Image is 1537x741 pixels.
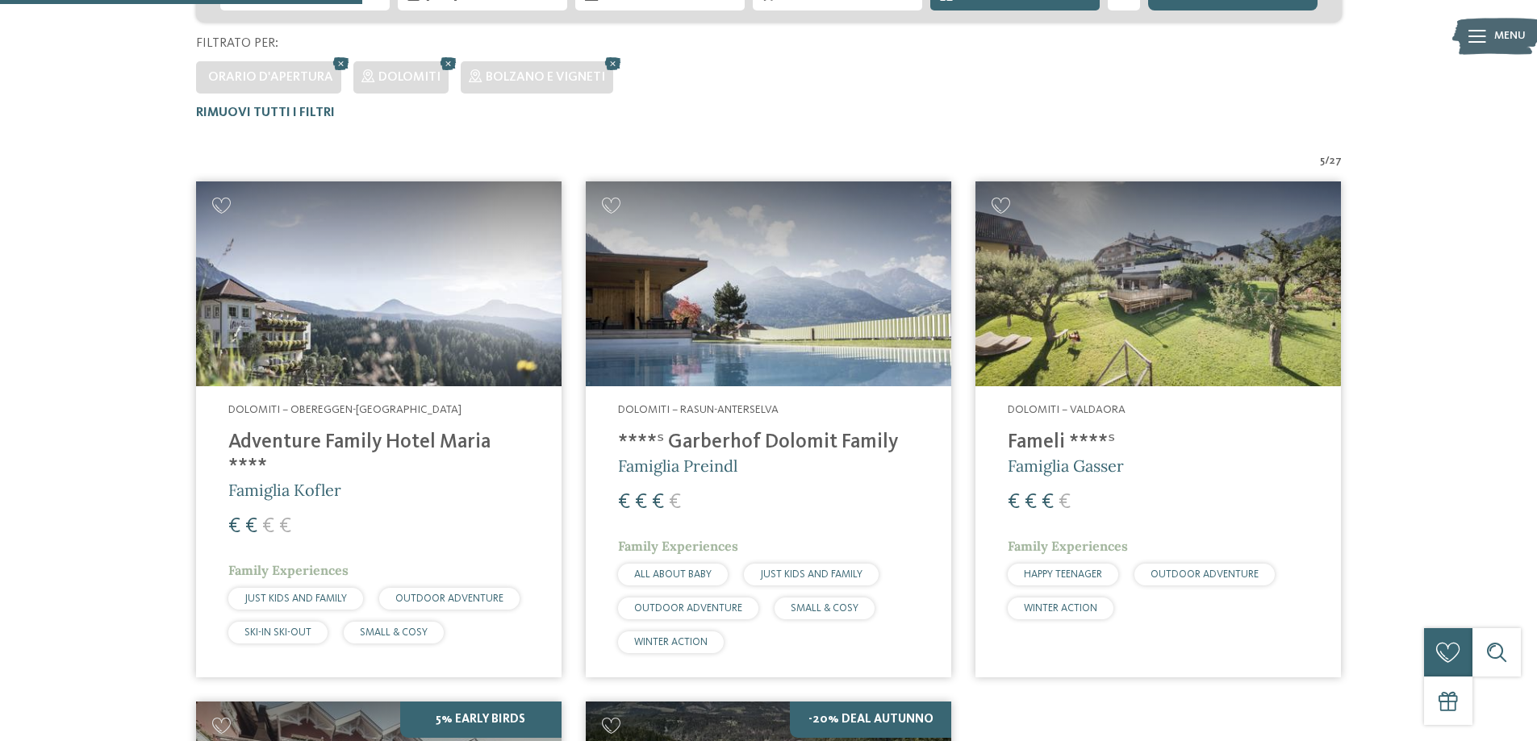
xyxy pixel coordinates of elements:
span: SKI-IN SKI-OUT [244,627,311,638]
span: SMALL & COSY [360,627,428,638]
span: € [279,516,291,537]
span: Dolomiti – Obereggen-[GEOGRAPHIC_DATA] [228,404,462,415]
span: 27 [1330,153,1342,169]
img: Adventure Family Hotel Maria **** [196,181,562,387]
span: € [1025,492,1037,513]
span: OUTDOOR ADVENTURE [634,603,742,614]
span: € [618,492,630,513]
span: Dolomiti – Valdaora [1008,404,1126,415]
span: € [228,516,240,537]
span: HAPPY TEENAGER [1024,569,1102,580]
span: € [245,516,257,537]
span: / [1325,153,1330,169]
span: Bolzano e vigneti [486,71,605,84]
span: € [262,516,274,537]
h4: Adventure Family Hotel Maria **** [228,431,529,479]
span: € [652,492,664,513]
span: Family Experiences [618,538,738,554]
span: Famiglia Preindl [618,456,737,476]
span: € [635,492,647,513]
span: Orario d'apertura [208,71,333,84]
span: Dolomiti – Rasun-Anterselva [618,404,779,415]
a: Cercate un hotel per famiglie? Qui troverete solo i migliori! Dolomiti – Rasun-Anterselva ****ˢ G... [586,181,951,677]
span: € [1008,492,1020,513]
img: Cercate un hotel per famiglie? Qui troverete solo i migliori! [975,181,1341,387]
span: ALL ABOUT BABY [634,569,712,580]
h4: ****ˢ Garberhof Dolomit Family [618,431,919,455]
span: € [669,492,681,513]
span: Family Experiences [228,562,349,578]
span: Dolomiti [378,71,441,84]
span: 5 [1320,153,1325,169]
a: Cercate un hotel per famiglie? Qui troverete solo i migliori! Dolomiti – Obereggen-[GEOGRAPHIC_DA... [196,181,562,677]
span: Family Experiences [1008,538,1128,554]
img: Cercate un hotel per famiglie? Qui troverete solo i migliori! [586,181,951,387]
span: OUTDOOR ADVENTURE [395,593,503,604]
span: SMALL & COSY [791,603,858,614]
span: WINTER ACTION [1024,603,1097,614]
span: Filtrato per: [196,37,278,50]
a: Cercate un hotel per famiglie? Qui troverete solo i migliori! Dolomiti – Valdaora Fameli ****ˢ Fa... [975,181,1341,677]
span: € [1042,492,1054,513]
span: € [1059,492,1071,513]
span: JUST KIDS AND FAMILY [244,593,347,604]
span: Famiglia Gasser [1008,456,1124,476]
span: Famiglia Kofler [228,480,341,500]
span: JUST KIDS AND FAMILY [760,569,862,580]
span: OUTDOOR ADVENTURE [1151,569,1259,580]
span: Rimuovi tutti i filtri [196,106,335,119]
span: WINTER ACTION [634,637,708,647]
